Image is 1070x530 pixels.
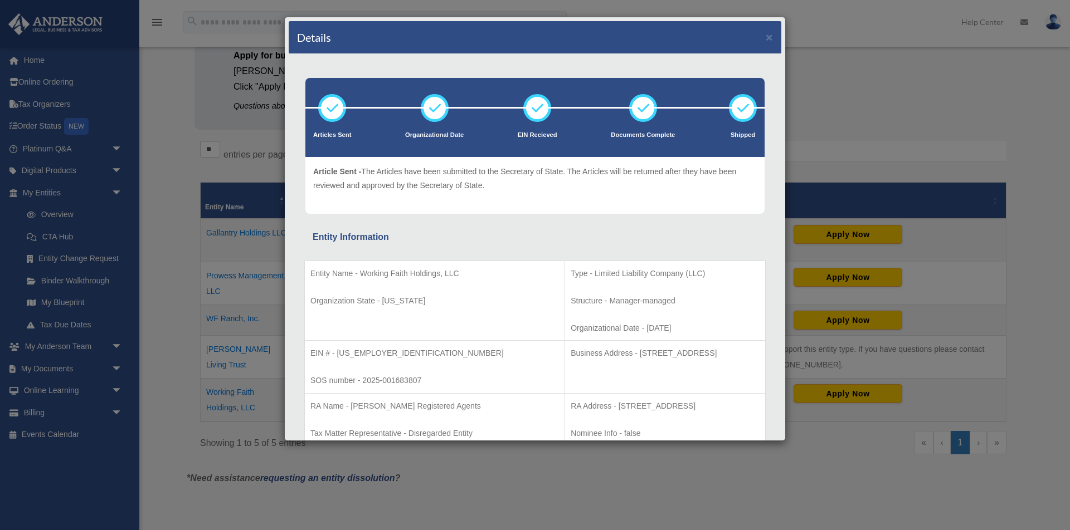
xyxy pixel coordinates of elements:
[297,30,331,45] h4: Details
[310,346,559,360] p: EIN # - [US_EMPLOYER_IDENTIFICATION_NUMBER]
[313,165,757,192] p: The Articles have been submitted to the Secretary of State. The Articles will be returned after t...
[571,321,760,335] p: Organizational Date - [DATE]
[571,267,760,281] p: Type - Limited Liability Company (LLC)
[571,294,760,308] p: Structure - Manager-managed
[310,426,559,440] p: Tax Matter Representative - Disregarded Entity
[313,167,361,176] span: Article Sent -
[766,31,773,43] button: ×
[310,294,559,308] p: Organization State - [US_STATE]
[310,399,559,413] p: RA Name - [PERSON_NAME] Registered Agents
[313,229,757,245] div: Entity Information
[313,130,351,141] p: Articles Sent
[571,346,760,360] p: Business Address - [STREET_ADDRESS]
[729,130,757,141] p: Shipped
[405,130,464,141] p: Organizational Date
[611,130,675,141] p: Documents Complete
[310,267,559,281] p: Entity Name - Working Faith Holdings, LLC
[571,426,760,440] p: Nominee Info - false
[518,130,557,141] p: EIN Recieved
[571,399,760,413] p: RA Address - [STREET_ADDRESS]
[310,374,559,387] p: SOS number - 2025-001683807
